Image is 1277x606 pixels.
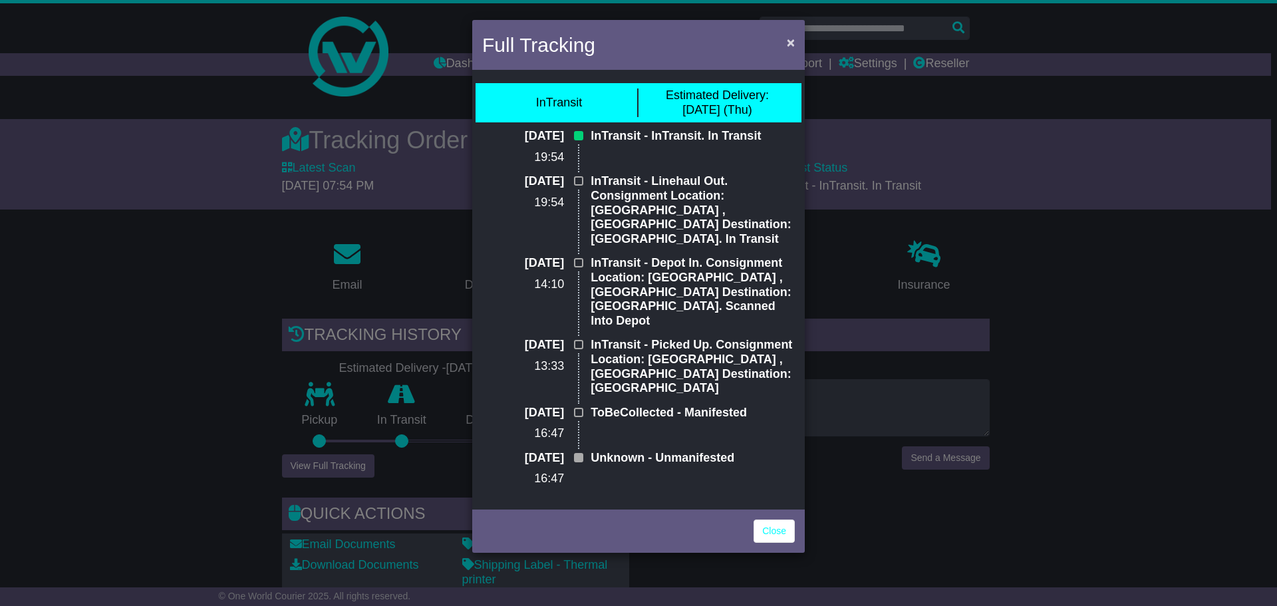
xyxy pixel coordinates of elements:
p: [DATE] [482,451,564,466]
p: [DATE] [482,174,564,189]
p: ToBeCollected - Manifested [591,406,795,420]
p: [DATE] [482,406,564,420]
span: Estimated Delivery: [666,88,769,102]
a: Close [754,520,795,543]
p: Unknown - Unmanifested [591,451,795,466]
div: [DATE] (Thu) [666,88,769,117]
p: 19:54 [482,150,564,165]
p: [DATE] [482,129,564,144]
p: InTransit - Depot In. Consignment Location: [GEOGRAPHIC_DATA] , [GEOGRAPHIC_DATA] Destination: [G... [591,256,795,328]
p: 13:33 [482,359,564,374]
button: Close [780,29,801,56]
p: 16:47 [482,472,564,486]
p: InTransit - Picked Up. Consignment Location: [GEOGRAPHIC_DATA] , [GEOGRAPHIC_DATA] Destination: [... [591,338,795,395]
p: InTransit - Linehaul Out. Consignment Location: [GEOGRAPHIC_DATA] , [GEOGRAPHIC_DATA] Destination... [591,174,795,246]
h4: Full Tracking [482,30,595,60]
p: InTransit - InTransit. In Transit [591,129,795,144]
p: [DATE] [482,256,564,271]
p: 14:10 [482,277,564,292]
span: × [787,35,795,50]
p: 19:54 [482,196,564,210]
p: 16:47 [482,426,564,441]
p: [DATE] [482,338,564,353]
div: InTransit [536,96,582,110]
